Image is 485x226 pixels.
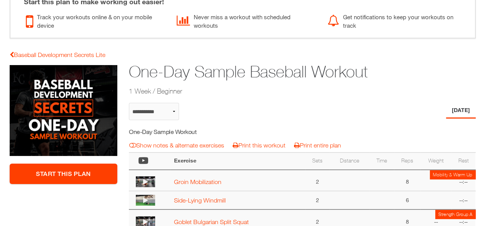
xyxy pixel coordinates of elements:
[233,142,286,149] a: Print this workout
[451,191,476,209] td: --:--
[330,152,370,170] th: Distance
[129,142,224,149] a: Show notes & alternate exercises
[136,176,155,187] img: thumbnail.png
[294,142,341,149] a: Print entire plan
[129,86,416,96] h2: 1 Week / Beginner
[370,152,394,170] th: Time
[305,191,330,209] td: 2
[446,103,476,119] li: Day 1
[10,164,118,184] a: Start This Plan
[129,60,416,83] h1: One-Day Sample Baseball Workout
[430,170,476,179] td: Mobility & Warm Up
[174,178,221,185] a: Groin Mobilization
[394,170,420,191] td: 8
[174,197,226,204] a: Side-Lying Windmill
[305,170,330,191] td: 2
[394,152,420,170] th: Reps
[420,152,451,170] th: Weight
[10,51,105,58] a: Baseball Development Secrets Lite
[170,152,305,170] th: Exercise
[10,65,118,156] img: One-Day Sample Baseball Workout
[177,11,316,30] div: Never miss a workout with scheduled workouts
[451,170,476,191] td: --:--
[129,127,267,136] h5: One-Day Sample Workout
[435,210,476,219] td: Strength Group A
[394,191,420,209] td: 6
[174,218,249,225] a: Goblet Bulgarian Split Squat
[305,152,330,170] th: Sets
[451,152,476,170] th: Rest
[26,11,165,30] div: Track your workouts online & on your mobile device
[328,11,467,30] div: Get notifications to keep your workouts on track
[136,195,155,206] img: thumbnail.png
